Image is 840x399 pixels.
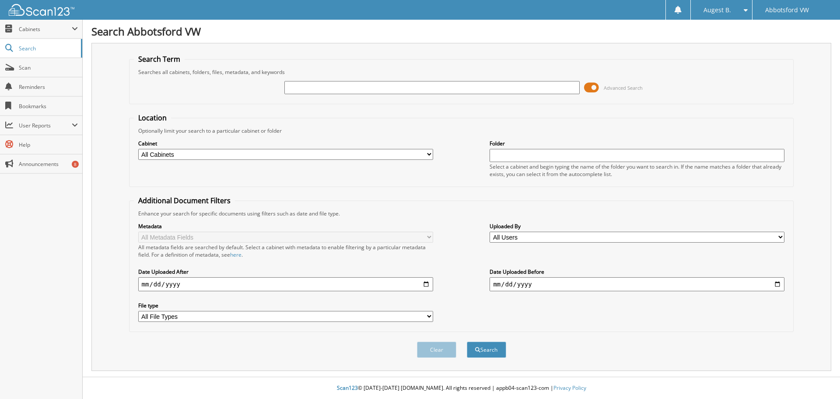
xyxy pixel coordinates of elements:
label: Uploaded By [490,222,784,230]
label: Date Uploaded Before [490,268,784,275]
div: Select a cabinet and begin typing the name of the folder you want to search in. If the name match... [490,163,784,178]
span: Announcements [19,160,78,168]
span: Bookmarks [19,102,78,110]
div: 8 [72,161,79,168]
div: All metadata fields are searched by default. Select a cabinet with metadata to enable filtering b... [138,244,433,258]
span: Help [19,141,78,148]
label: Date Uploaded After [138,268,433,275]
span: Abbotsford VW [765,7,809,13]
span: Scan123 [337,384,358,392]
button: Search [467,342,506,358]
img: scan123-logo-white.svg [9,4,74,16]
legend: Search Term [134,54,185,64]
a: here [230,251,241,258]
span: Reminders [19,83,78,91]
legend: Additional Document Filters [134,196,235,205]
input: end [490,277,784,291]
span: Augest B. [703,7,731,13]
span: Cabinets [19,25,72,33]
div: Optionally limit your search to a particular cabinet or folder [134,127,789,134]
span: User Reports [19,122,72,129]
input: start [138,277,433,291]
h1: Search Abbotsford VW [91,24,831,39]
div: Enhance your search for specific documents using filters such as date and file type. [134,210,789,217]
legend: Location [134,113,171,123]
label: Folder [490,140,784,147]
div: © [DATE]-[DATE] [DOMAIN_NAME]. All rights reserved | appb04-scan123-com | [83,378,840,399]
a: Privacy Policy [553,384,586,392]
div: Searches all cabinets, folders, files, metadata, and keywords [134,68,789,76]
span: Search [19,45,77,52]
label: File type [138,302,433,309]
label: Cabinet [138,140,433,147]
span: Scan [19,64,78,71]
span: Advanced Search [604,85,643,91]
button: Clear [417,342,456,358]
label: Metadata [138,222,433,230]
